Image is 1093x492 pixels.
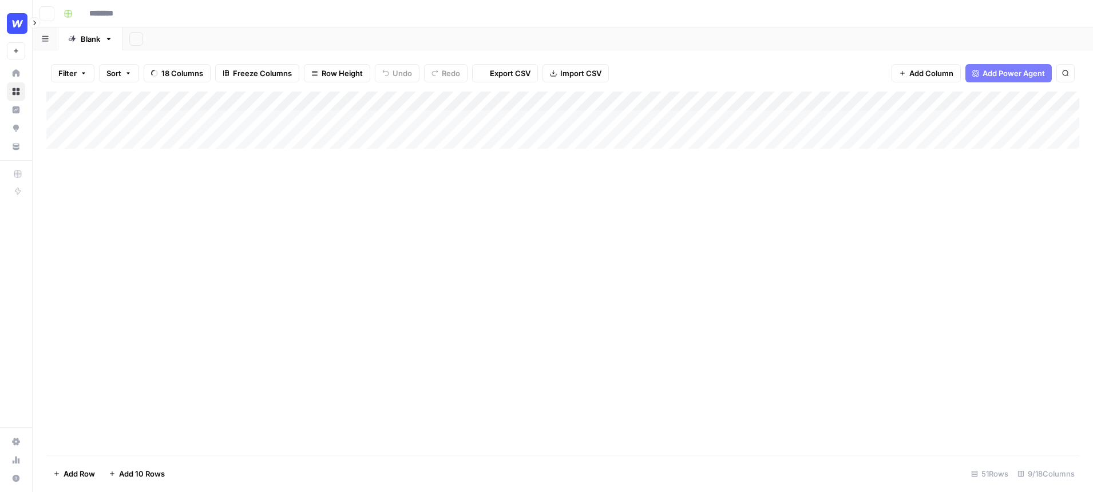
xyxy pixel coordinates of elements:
span: Sort [106,68,121,79]
a: Settings [7,433,25,451]
a: Insights [7,101,25,119]
span: Freeze Columns [233,68,292,79]
a: Opportunities [7,119,25,137]
span: Export CSV [490,68,530,79]
button: Undo [375,64,419,82]
a: Browse [7,82,25,101]
button: Add 10 Rows [102,465,172,483]
span: Undo [393,68,412,79]
button: 18 Columns [144,64,211,82]
a: Home [7,64,25,82]
button: Help + Support [7,469,25,487]
button: Add Row [46,465,102,483]
span: 18 Columns [161,68,203,79]
span: Filter [58,68,77,79]
span: Import CSV [560,68,601,79]
span: Add Column [909,68,953,79]
button: Filter [51,64,94,82]
div: Blank [81,33,100,45]
span: Row Height [322,68,363,79]
button: Sort [99,64,139,82]
span: Add Row [64,468,95,479]
a: Usage [7,451,25,469]
a: Blank [58,27,122,50]
img: Webflow Logo [7,13,27,34]
button: Add Column [892,64,961,82]
div: 51 Rows [967,465,1013,483]
button: Freeze Columns [215,64,299,82]
span: Add Power Agent [983,68,1045,79]
a: Your Data [7,137,25,156]
span: Add 10 Rows [119,468,165,479]
button: Export CSV [472,64,538,82]
span: Redo [442,68,460,79]
button: Redo [424,64,468,82]
button: Import CSV [542,64,609,82]
button: Add Power Agent [965,64,1052,82]
button: Workspace: Webflow [7,9,25,38]
button: Row Height [304,64,370,82]
div: 9/18 Columns [1013,465,1079,483]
